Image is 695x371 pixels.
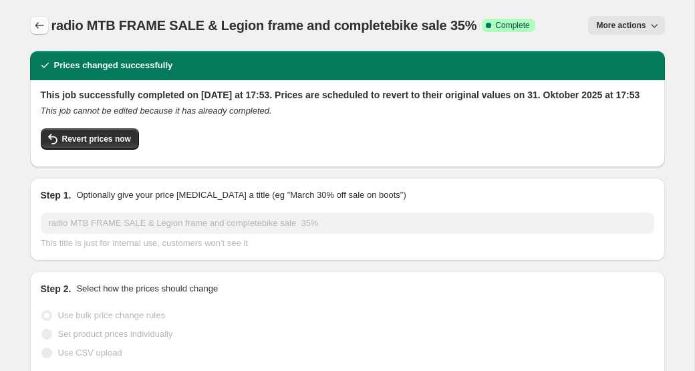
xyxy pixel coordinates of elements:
span: Use CSV upload [58,348,122,358]
h2: This job successfully completed on [DATE] at 17:53. Prices are scheduled to revert to their origi... [41,88,654,102]
span: radio MTB FRAME SALE & Legion frame and completebike sale 35% [51,18,477,33]
p: Optionally give your price [MEDICAL_DATA] a title (eg "March 30% off sale on boots") [76,189,406,202]
h2: Prices changed successfully [54,59,173,72]
span: Complete [495,20,529,31]
h2: Step 1. [41,189,72,202]
button: More actions [588,16,664,35]
button: Price change jobs [30,16,49,35]
h2: Step 2. [41,282,72,295]
span: Revert prices now [62,134,131,144]
span: More actions [596,20,646,31]
span: Set product prices individually [58,329,173,339]
p: Select how the prices should change [76,282,218,295]
i: This job cannot be edited because it has already completed. [41,106,272,116]
input: 30% off holiday sale [41,213,654,234]
span: This title is just for internal use, customers won't see it [41,238,248,248]
button: Revert prices now [41,128,139,150]
span: Use bulk price change rules [58,310,165,320]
